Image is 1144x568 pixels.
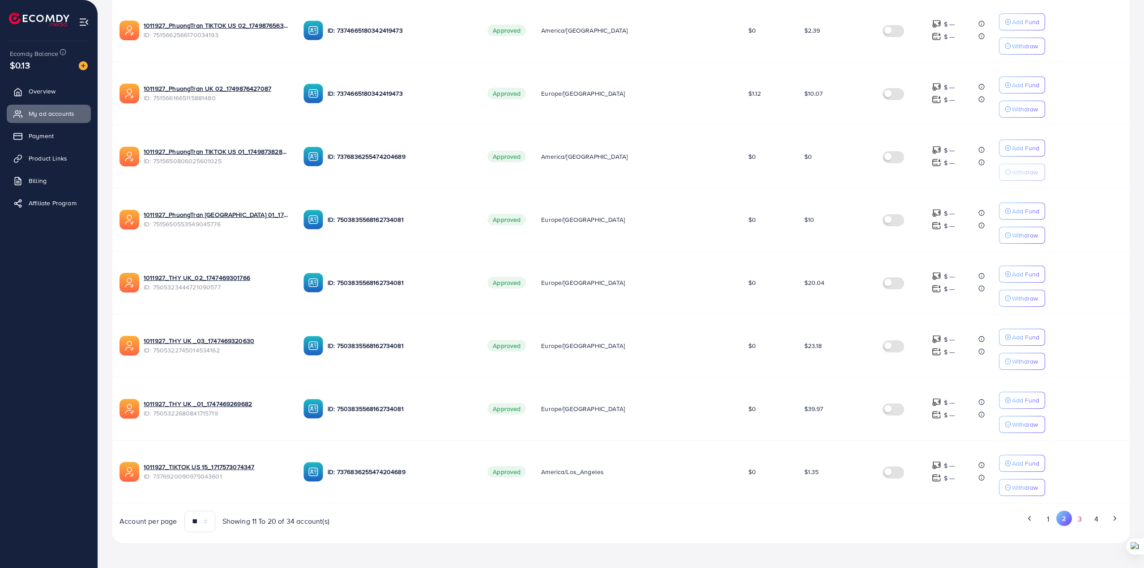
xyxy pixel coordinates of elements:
[487,25,526,36] span: Approved
[222,516,329,526] span: Showing 11 To 20 of 34 account(s)
[1056,511,1072,526] button: Go to page 2
[144,157,289,165] span: ID: 7515650806025601025
[748,404,756,413] span: $0
[79,17,89,27] img: menu
[1022,511,1037,526] button: Go to previous page
[303,462,323,482] img: ic-ba-acc.ded83a64.svg
[303,273,323,292] img: ic-ba-acc.ded83a64.svg
[487,466,526,478] span: Approved
[999,101,1045,118] button: Withdraw
[1012,458,1039,469] p: Add Fund
[144,472,289,481] span: ID: 7376920090975043601
[144,21,289,30] a: 1011927_PhuongTran TIKTOK US 02_1749876563912
[1012,230,1038,241] p: Withdraw
[29,109,74,118] span: My ad accounts
[144,273,289,292] div: <span class='underline'>1011927_THY UK_02_1747469301766</span></br>7505323444721090577
[1088,511,1104,527] button: Go to page 4
[120,399,139,419] img: ic-ads-acc.e4c84228.svg
[1040,511,1056,527] button: Go to page 1
[144,147,289,165] div: <span class='underline'>1011927_PhuongTran TIKTOK US 01_1749873828056</span></br>7515650806025601025
[1106,528,1137,561] iframe: Chat
[932,473,941,483] img: top-up amount
[328,151,473,162] p: ID: 7376836255474204689
[944,157,955,168] p: $ ---
[541,215,625,224] span: Europe/[GEOGRAPHIC_DATA]
[1012,41,1038,51] p: Withdraw
[7,149,91,167] a: Product Links
[120,21,139,40] img: ic-ads-acc.e4c84228.svg
[748,26,756,35] span: $0
[7,194,91,212] a: Affiliate Program
[1012,206,1039,216] p: Add Fund
[1012,143,1039,153] p: Add Fund
[541,278,625,287] span: Europe/[GEOGRAPHIC_DATA]
[7,82,91,100] a: Overview
[1012,269,1039,280] p: Add Fund
[144,21,289,39] div: <span class='underline'>1011927_PhuongTran TIKTOK US 02_1749876563912</span></br>7515662566170034193
[29,131,54,140] span: Payment
[487,277,526,288] span: Approved
[144,210,289,229] div: <span class='underline'>1011927_PhuongTran UK 01_1749873767691</span></br>7515650553549045776
[144,399,289,418] div: <span class='underline'>1011927_THY UK _01_1747469269682</span></br>7505322680841715719
[79,61,88,70] img: image
[748,89,761,98] span: $1.12
[328,214,473,225] p: ID: 7503835568162734081
[1107,511,1123,526] button: Go to next page
[144,30,289,39] span: ID: 7515662566170034193
[328,88,473,99] p: ID: 7374665180342419473
[1012,17,1039,27] p: Add Fund
[748,467,756,476] span: $0
[328,277,473,288] p: ID: 7503835568162734081
[804,278,825,287] span: $20.04
[999,203,1045,220] button: Add Fund
[932,32,941,41] img: top-up amount
[999,38,1045,55] button: Withdraw
[999,140,1045,157] button: Add Fund
[144,346,289,355] span: ID: 7505322745014534162
[144,462,289,471] a: 1011927_TIKTOK US 15_1717573074347
[1012,104,1038,114] p: Withdraw
[144,399,289,408] a: 1011927_THY UK _01_1747469269682
[1072,511,1088,527] button: Go to page 3
[944,473,955,483] p: $ ---
[1012,293,1038,304] p: Withdraw
[944,460,955,471] p: $ ---
[1012,395,1039,406] p: Add Fund
[804,89,823,98] span: $10.07
[804,26,820,35] span: $2.39
[748,341,756,350] span: $0
[932,398,941,407] img: top-up amount
[944,284,955,294] p: $ ---
[144,147,289,156] a: 1011927_PhuongTran TIKTOK US 01_1749873828056
[29,176,47,185] span: Billing
[944,397,955,408] p: $ ---
[144,220,289,229] span: ID: 7515650553549045776
[944,208,955,219] p: $ ---
[144,336,289,345] a: 1011927_THY UK _03_1747469320630
[999,353,1045,370] button: Withdraw
[944,334,955,345] p: $ ---
[9,13,69,26] img: logo
[541,404,625,413] span: Europe/[GEOGRAPHIC_DATA]
[487,214,526,225] span: Approved
[10,49,58,58] span: Ecomdy Balance
[120,273,139,292] img: ic-ads-acc.e4c84228.svg
[328,340,473,351] p: ID: 7503835568162734081
[7,172,91,190] a: Billing
[932,284,941,293] img: top-up amount
[932,461,941,470] img: top-up amount
[144,93,289,102] span: ID: 7515661665115881480
[541,26,627,35] span: America/[GEOGRAPHIC_DATA]
[303,21,323,40] img: ic-ba-acc.ded83a64.svg
[932,158,941,167] img: top-up amount
[932,347,941,356] img: top-up amount
[999,329,1045,346] button: Add Fund
[804,341,822,350] span: $23.18
[944,82,955,93] p: $ ---
[1012,80,1039,90] p: Add Fund
[932,208,941,218] img: top-up amount
[932,95,941,104] img: top-up amount
[999,416,1045,433] button: Withdraw
[944,410,955,420] p: $ ---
